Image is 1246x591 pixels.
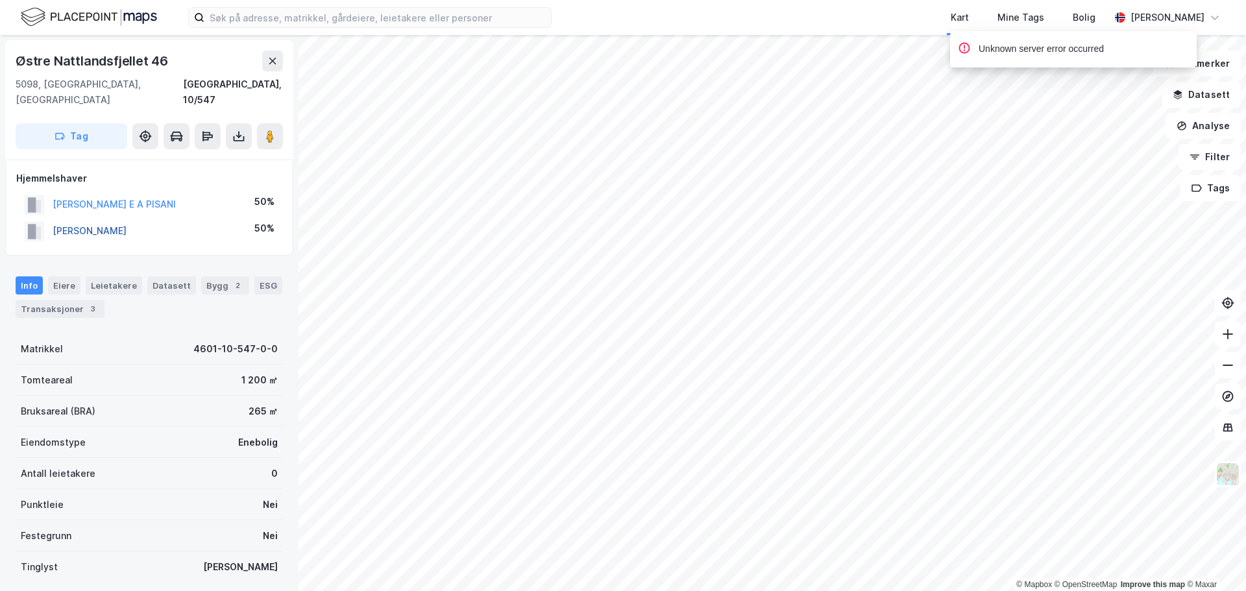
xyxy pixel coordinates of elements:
input: Søk på adresse, matrikkel, gårdeiere, leietakere eller personer [204,8,551,27]
div: Hjemmelshaver [16,171,282,186]
div: 2 [231,279,244,292]
div: Bygg [201,276,249,295]
div: Transaksjoner [16,300,104,318]
div: 4601-10-547-0-0 [193,341,278,357]
div: Leietakere [86,276,142,295]
button: Datasett [1162,82,1241,108]
div: Nei [263,528,278,544]
div: 1 200 ㎡ [241,372,278,388]
div: [GEOGRAPHIC_DATA], 10/547 [183,77,283,108]
div: Tinglyst [21,559,58,575]
div: [PERSON_NAME] [203,559,278,575]
div: Info [16,276,43,295]
div: Tomteareal [21,372,73,388]
div: 265 ㎡ [249,404,278,419]
div: Antall leietakere [21,466,95,481]
div: [PERSON_NAME] [1130,10,1204,25]
button: Tags [1180,175,1241,201]
img: Z [1215,462,1240,487]
div: Mine Tags [997,10,1044,25]
div: Festegrunn [21,528,71,544]
div: 3 [86,302,99,315]
div: Østre Nattlandsfjellet 46 [16,51,171,71]
div: Nei [263,497,278,513]
div: Matrikkel [21,341,63,357]
div: Eiere [48,276,80,295]
div: Bruksareal (BRA) [21,404,95,419]
div: 5098, [GEOGRAPHIC_DATA], [GEOGRAPHIC_DATA] [16,77,183,108]
a: Improve this map [1121,580,1185,589]
div: 50% [254,221,275,236]
div: Datasett [147,276,196,295]
img: logo.f888ab2527a4732fd821a326f86c7f29.svg [21,6,157,29]
div: Punktleie [21,497,64,513]
div: Kontrollprogram for chat [1181,529,1246,591]
div: 0 [271,466,278,481]
iframe: Chat Widget [1181,529,1246,591]
button: Analyse [1166,113,1241,139]
div: Eiendomstype [21,435,86,450]
div: Unknown server error occurred [979,42,1104,57]
div: Enebolig [238,435,278,450]
div: Bolig [1073,10,1095,25]
a: Mapbox [1016,580,1052,589]
div: Kart [951,10,969,25]
div: 50% [254,194,275,210]
button: Filter [1179,144,1241,170]
a: OpenStreetMap [1055,580,1118,589]
div: ESG [254,276,282,295]
button: Tag [16,123,127,149]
